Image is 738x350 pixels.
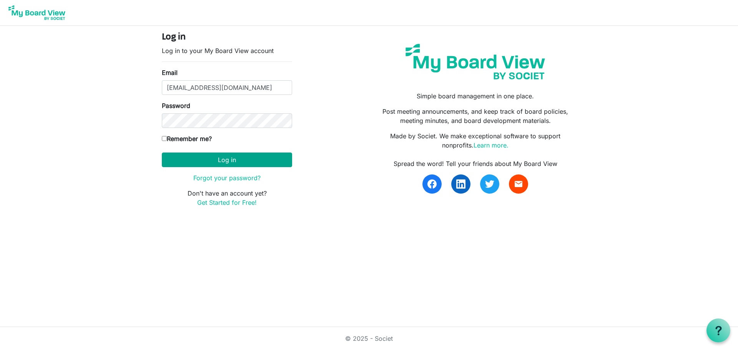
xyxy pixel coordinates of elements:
div: Spread the word! Tell your friends about My Board View [375,159,576,168]
p: Don't have an account yet? [162,189,292,207]
a: Forgot your password? [193,174,261,182]
p: Post meeting announcements, and keep track of board policies, meeting minutes, and board developm... [375,107,576,125]
a: Get Started for Free! [197,199,257,206]
a: Learn more. [474,141,509,149]
label: Email [162,68,178,77]
p: Log in to your My Board View account [162,46,292,55]
a: © 2025 - Societ [345,335,393,342]
img: my-board-view-societ.svg [400,38,551,85]
img: My Board View Logo [6,3,68,22]
label: Remember me? [162,134,212,143]
p: Made by Societ. We make exceptional software to support nonprofits. [375,131,576,150]
input: Remember me? [162,136,167,141]
label: Password [162,101,190,110]
h4: Log in [162,32,292,43]
span: email [514,179,523,189]
img: facebook.svg [427,179,437,189]
p: Simple board management in one place. [375,91,576,101]
button: Log in [162,153,292,167]
a: email [509,174,528,194]
img: linkedin.svg [456,179,465,189]
img: twitter.svg [485,179,494,189]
